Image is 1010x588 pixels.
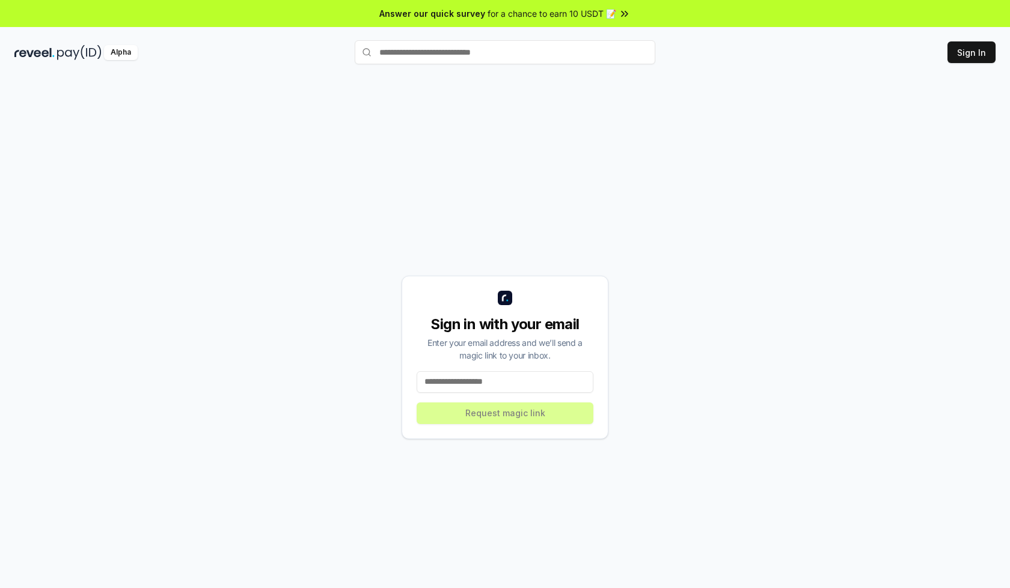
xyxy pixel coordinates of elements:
[947,41,996,63] button: Sign In
[488,7,616,20] span: for a chance to earn 10 USDT 📝
[14,45,55,60] img: reveel_dark
[417,315,593,334] div: Sign in with your email
[57,45,102,60] img: pay_id
[417,336,593,362] div: Enter your email address and we’ll send a magic link to your inbox.
[104,45,138,60] div: Alpha
[498,291,512,305] img: logo_small
[379,7,485,20] span: Answer our quick survey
